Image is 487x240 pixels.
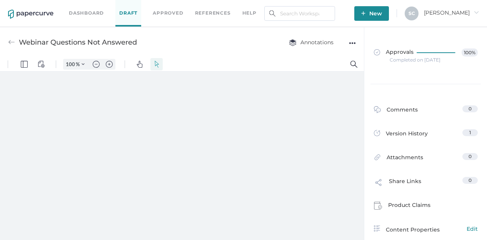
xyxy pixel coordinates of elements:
[469,177,472,183] span: 0
[374,129,478,140] a: Version History1
[350,3,357,10] img: default-magnifying-glass.svg
[374,201,478,212] a: Product Claims
[374,177,478,192] a: Share Links0
[264,6,335,21] input: Search Workspace
[77,2,89,12] button: Zoom Controls
[374,178,383,189] img: share-link-icon.af96a55c.svg
[374,201,430,212] div: Product Claims
[18,1,30,13] button: Panel
[374,153,423,165] div: Attachments
[289,39,297,46] img: annotation-layers.cc6d0e6b.svg
[469,106,472,112] span: 0
[361,11,365,15] img: plus-white.e19ec114.svg
[21,3,28,10] img: default-leftsidepanel.svg
[374,48,414,57] span: Approvals
[469,153,472,159] span: 0
[374,130,380,138] img: versions-icon.ee5af6b0.svg
[136,3,143,10] img: default-pan.svg
[374,129,428,140] div: Version History
[281,35,341,50] button: Annotations
[374,225,380,232] img: content-properties-icon.34d20aed.svg
[374,177,421,192] div: Share Links
[35,1,47,13] button: View Controls
[93,3,100,10] img: default-minus.svg
[76,4,80,10] span: %
[374,154,381,163] img: attachments-icon.0dd0e375.svg
[354,6,389,21] button: New
[349,38,356,48] div: ●●●
[103,2,115,12] button: Zoom in
[195,9,231,17] a: References
[289,39,334,46] span: Annotations
[8,10,53,19] img: papercurve-logo-colour.7244d18c.svg
[90,2,102,12] button: Zoom out
[38,3,45,10] img: default-viewcontrols.svg
[474,10,479,15] i: arrow_right
[153,3,160,10] img: default-select.svg
[369,41,482,70] a: Approvals100%
[374,105,418,117] div: Comments
[374,225,478,234] div: Content Properties
[269,10,275,17] img: search.bf03fe8b.svg
[374,49,380,55] img: approved-grey.341b8de9.svg
[106,3,113,10] img: default-plus.svg
[153,9,183,17] a: Approved
[424,9,479,16] span: [PERSON_NAME]
[348,1,360,13] button: Search
[82,5,85,8] img: chevron.svg
[242,9,257,17] div: help
[374,106,381,115] img: comment-icon.4fbda5a2.svg
[19,35,137,50] div: Webinar Questions Not Answered
[150,1,163,13] button: Select
[467,225,478,233] span: Edit
[8,39,15,46] img: back-arrow-grey.72011ae3.svg
[374,202,382,210] img: claims-icon.71597b81.svg
[409,10,415,16] span: S C
[462,48,478,57] span: 100%
[361,6,382,21] span: New
[63,3,76,10] input: Set zoom
[69,9,104,17] a: Dashboard
[374,153,478,165] a: Attachments0
[374,105,478,117] a: Comments0
[133,1,146,13] button: Pan
[469,130,471,135] span: 1
[374,225,478,234] a: Content PropertiesEdit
